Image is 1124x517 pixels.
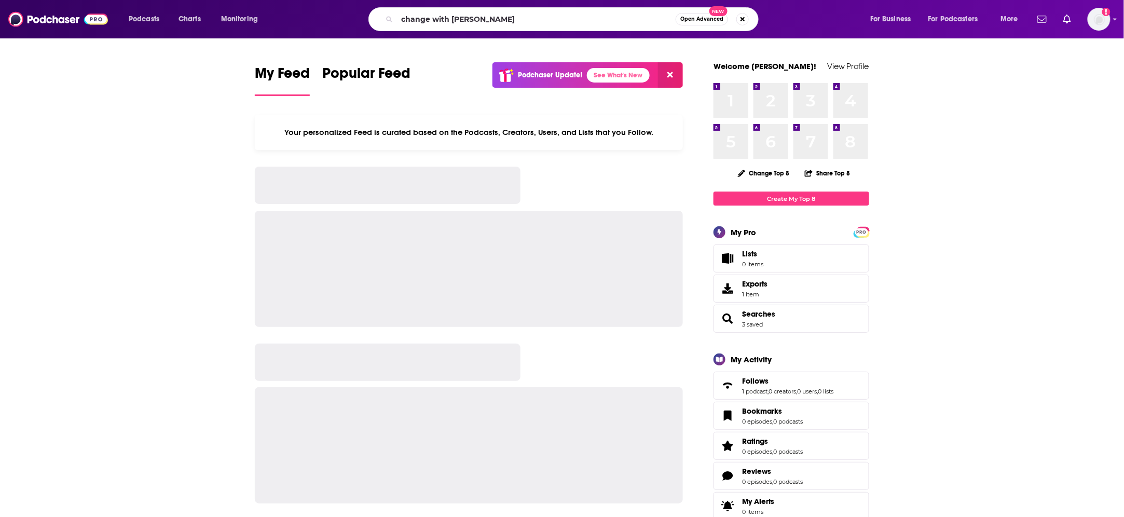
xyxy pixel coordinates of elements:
[714,372,869,400] span: Follows
[742,249,757,258] span: Lists
[827,61,869,71] a: View Profile
[129,12,159,26] span: Podcasts
[870,12,911,26] span: For Business
[769,388,796,395] a: 0 creators
[818,388,833,395] a: 0 lists
[214,11,271,28] button: open menu
[767,388,769,395] span: ,
[796,388,797,395] span: ,
[742,376,833,386] a: Follows
[742,437,803,446] a: Ratings
[772,418,773,425] span: ,
[717,251,738,266] span: Lists
[378,7,769,31] div: Search podcasts, credits, & more...
[1102,8,1111,16] svg: Add a profile image
[714,192,869,206] a: Create My Top 8
[709,6,728,16] span: New
[742,249,763,258] span: Lists
[322,64,410,96] a: Popular Feed
[742,321,763,328] a: 3 saved
[179,12,201,26] span: Charts
[742,467,803,476] a: Reviews
[922,11,993,28] button: open menu
[221,12,258,26] span: Monitoring
[714,462,869,490] span: Reviews
[773,448,803,455] a: 0 podcasts
[742,418,772,425] a: 0 episodes
[1000,12,1018,26] span: More
[397,11,676,28] input: Search podcasts, credits, & more...
[742,376,769,386] span: Follows
[742,437,768,446] span: Ratings
[1088,8,1111,31] span: Logged in as cmand-s
[731,355,772,364] div: My Activity
[717,311,738,326] a: Searches
[742,261,763,268] span: 0 items
[255,64,310,96] a: My Feed
[717,378,738,393] a: Follows
[855,228,868,236] a: PRO
[772,478,773,485] span: ,
[172,11,207,28] a: Charts
[742,478,772,485] a: 0 episodes
[1033,10,1051,28] a: Show notifications dropdown
[928,12,978,26] span: For Podcasters
[731,227,756,237] div: My Pro
[742,448,772,455] a: 0 episodes
[717,439,738,453] a: Ratings
[676,13,728,25] button: Open AdvancedNew
[587,68,650,83] a: See What's New
[742,508,774,515] span: 0 items
[742,309,775,319] a: Searches
[121,11,173,28] button: open menu
[993,11,1031,28] button: open menu
[255,115,683,150] div: Your personalized Feed is curated based on the Podcasts, Creators, Users, and Lists that you Follow.
[8,9,108,29] img: Podchaser - Follow, Share and Rate Podcasts
[322,64,410,88] span: Popular Feed
[255,64,310,88] span: My Feed
[742,406,803,416] a: Bookmarks
[817,388,818,395] span: ,
[714,305,869,333] span: Searches
[742,279,767,289] span: Exports
[717,281,738,296] span: Exports
[732,167,796,180] button: Change Top 8
[742,406,782,416] span: Bookmarks
[717,499,738,513] span: My Alerts
[717,409,738,423] a: Bookmarks
[773,418,803,425] a: 0 podcasts
[518,71,583,79] p: Podchaser Update!
[742,291,767,298] span: 1 item
[1088,8,1111,31] button: Show profile menu
[680,17,723,22] span: Open Advanced
[714,244,869,273] a: Lists
[863,11,924,28] button: open menu
[1088,8,1111,31] img: User Profile
[714,402,869,430] span: Bookmarks
[1059,10,1075,28] a: Show notifications dropdown
[797,388,817,395] a: 0 users
[742,388,767,395] a: 1 podcast
[714,275,869,303] a: Exports
[717,469,738,483] a: Reviews
[772,448,773,455] span: ,
[773,478,803,485] a: 0 podcasts
[714,432,869,460] span: Ratings
[742,497,774,506] span: My Alerts
[742,467,771,476] span: Reviews
[714,61,816,71] a: Welcome [PERSON_NAME]!
[804,163,851,183] button: Share Top 8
